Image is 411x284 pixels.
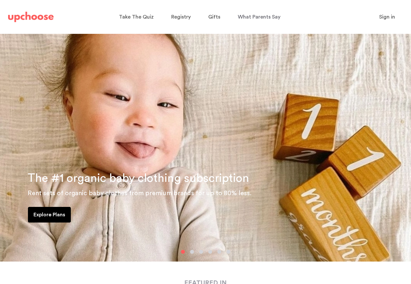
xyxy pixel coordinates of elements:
[371,10,403,23] button: Sign in
[238,14,280,20] span: What Parents Say
[28,207,71,223] a: Explore Plans
[28,172,249,184] span: The #1 organic baby clothing subscription
[208,14,220,20] span: Gifts
[33,211,65,219] p: Explore Plans
[171,14,191,20] span: Registry
[8,10,54,24] a: UpChoose
[119,14,154,20] span: Take The Quiz
[28,188,403,198] p: Rent sets of organic baby clothes from premium brands for up to 80% less.
[8,12,54,22] img: UpChoose
[208,11,222,23] a: Gifts
[238,11,282,23] a: What Parents Say
[119,11,156,23] a: Take The Quiz
[379,14,395,20] span: Sign in
[171,11,193,23] a: Registry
